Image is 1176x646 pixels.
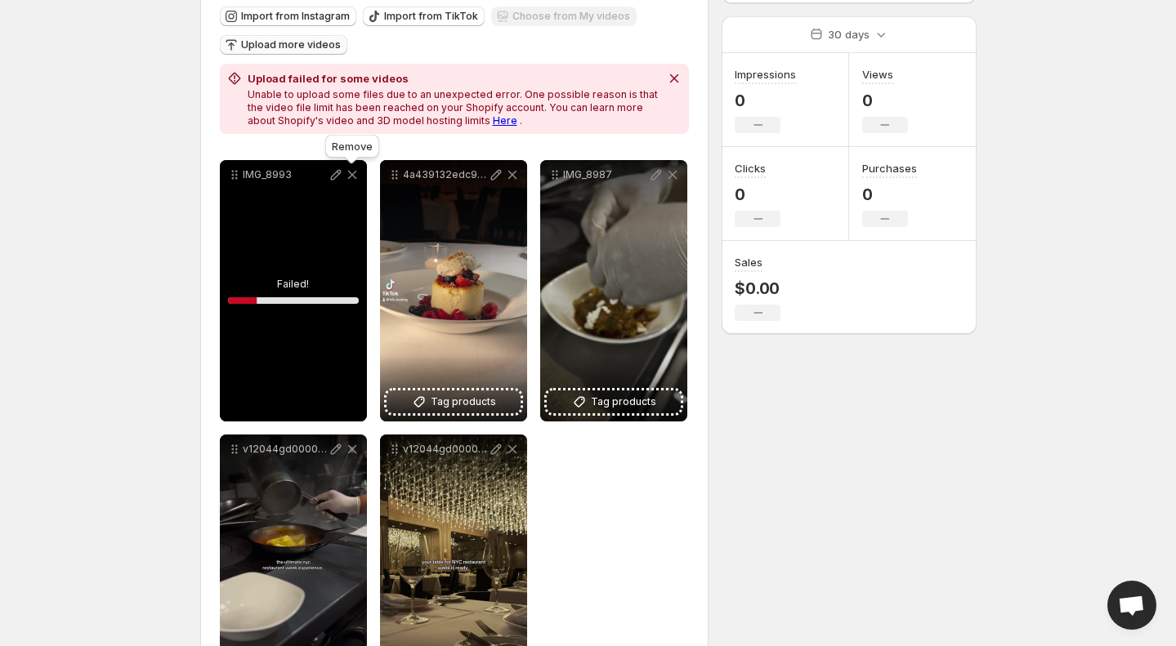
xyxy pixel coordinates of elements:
p: $0.00 [735,278,780,298]
span: Import from Instagram [241,10,350,23]
div: IMG_8993Failed!22% [220,160,367,421]
span: Import from TikTok [384,10,478,23]
button: Dismiss notification [663,67,686,90]
p: IMG_8987 [563,168,648,181]
p: 0 [862,185,917,204]
h3: Purchases [862,160,917,176]
p: IMG_8993 [243,168,328,181]
button: Import from TikTok [363,7,485,26]
h3: Views [862,66,893,82]
h3: Clicks [735,160,766,176]
p: v12044gd0000d2d16onog65mi8vn1b6g 2 [243,443,328,456]
h3: Sales [735,254,762,270]
div: 4a439132edc945b0ba3563a1ce498701Tag products [380,160,527,421]
p: 0 [735,91,796,110]
p: 0 [862,91,908,110]
span: Tag products [591,394,656,410]
span: Upload more videos [241,38,341,51]
p: 30 days [828,26,870,42]
button: Tag products [547,390,681,413]
a: Open chat [1107,581,1156,630]
a: Here [493,114,517,127]
h3: Impressions [735,66,796,82]
span: Tag products [431,394,496,410]
h2: Upload failed for some videos [248,70,660,87]
p: v12044gd0000d2d1k7vog65ijbds13tg [403,443,488,456]
p: Unable to upload some files due to an unexpected error. One possible reason is that the video fil... [248,88,660,127]
div: IMG_8987Tag products [540,160,687,421]
button: Import from Instagram [220,7,356,26]
p: 4a439132edc945b0ba3563a1ce498701 [403,168,488,181]
button: Tag products [387,390,521,413]
p: 0 [735,185,780,204]
button: Upload more videos [220,35,347,55]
